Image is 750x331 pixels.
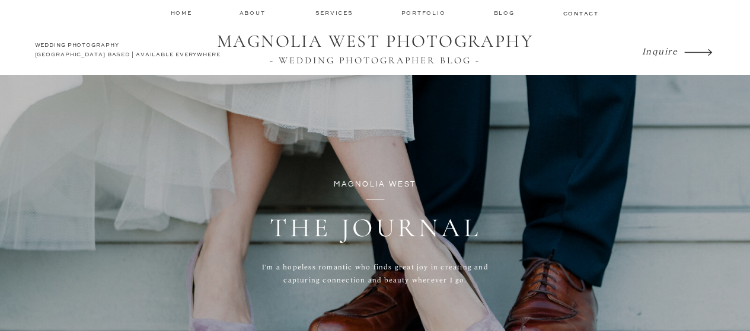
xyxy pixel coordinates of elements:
[209,55,541,66] a: ~ WEDDING PHOTOGRAPHER BLOG ~
[209,31,541,53] a: MAGNOLIA WEST PHOTOGRAPHY
[401,9,448,17] a: Portfolio
[251,261,500,300] p: I'm a hopeless romantic who finds great joy in creating and capturing connection and beauty where...
[171,9,193,17] a: home
[279,178,472,191] p: magnolia west
[35,41,224,62] a: WEDDING PHOTOGRAPHY[GEOGRAPHIC_DATA] BASED | AVAILABLE EVERYWHERE
[642,43,681,59] a: Inquire
[240,9,269,17] a: about
[494,9,518,17] a: Blog
[35,41,224,62] h2: WEDDING PHOTOGRAPHY [GEOGRAPHIC_DATA] BASED | AVAILABLE EVERYWHERE
[153,212,598,261] h1: THE JOURNAL
[315,9,355,17] a: services
[642,45,678,56] i: Inquire
[563,9,598,17] a: contact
